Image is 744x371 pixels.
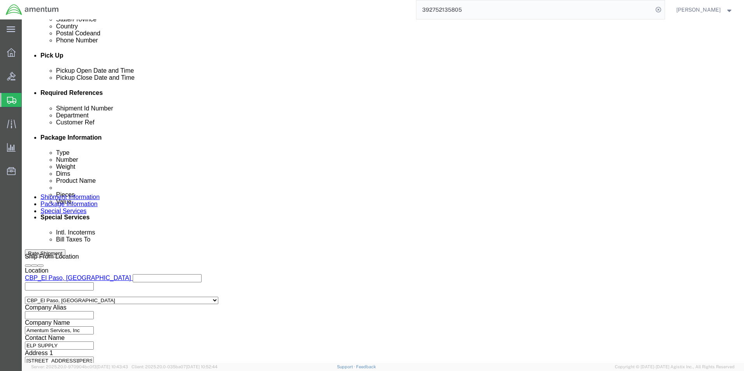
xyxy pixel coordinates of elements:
[97,364,128,369] span: [DATE] 10:43:43
[186,364,218,369] span: [DATE] 10:52:44
[132,364,218,369] span: Client: 2025.20.0-035ba07
[337,364,356,369] a: Support
[676,5,733,14] button: [PERSON_NAME]
[31,364,128,369] span: Server: 2025.20.0-970904bc0f3
[22,19,744,363] iframe: FS Legacy Container
[5,4,59,16] img: logo
[416,0,653,19] input: Search for shipment number, reference number
[356,364,376,369] a: Feedback
[676,5,721,14] span: James Barragan
[615,364,735,370] span: Copyright © [DATE]-[DATE] Agistix Inc., All Rights Reserved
